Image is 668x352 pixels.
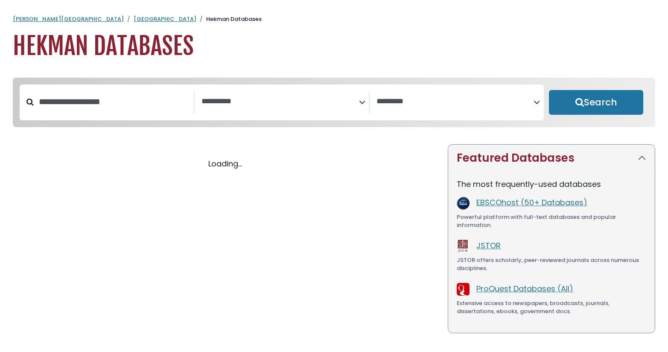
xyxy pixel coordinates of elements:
a: [PERSON_NAME][GEOGRAPHIC_DATA] [13,15,124,23]
div: Powerful platform with full-text databases and popular information. [457,213,646,230]
button: Featured Databases [448,145,655,172]
a: JSTOR [476,240,501,251]
div: JSTOR offers scholarly, peer-reviewed journals across numerous disciplines. [457,256,646,273]
div: Loading... [13,158,438,169]
li: Hekman Databases [196,15,262,23]
button: Submit for Search Results [549,90,644,115]
a: [GEOGRAPHIC_DATA] [134,15,196,23]
input: Search database by title or keyword [34,95,194,109]
div: Extensive access to newspapers, broadcasts, journals, dissertations, ebooks, government docs. [457,299,646,316]
textarea: Search [376,97,534,106]
textarea: Search [201,97,359,106]
p: The most frequently-used databases [457,178,646,190]
h1: Hekman Databases [13,32,655,61]
nav: Search filters [13,78,655,127]
a: EBSCOhost (50+ Databases) [476,197,587,208]
a: ProQuest Databases (All) [476,283,573,294]
nav: breadcrumb [13,15,655,23]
